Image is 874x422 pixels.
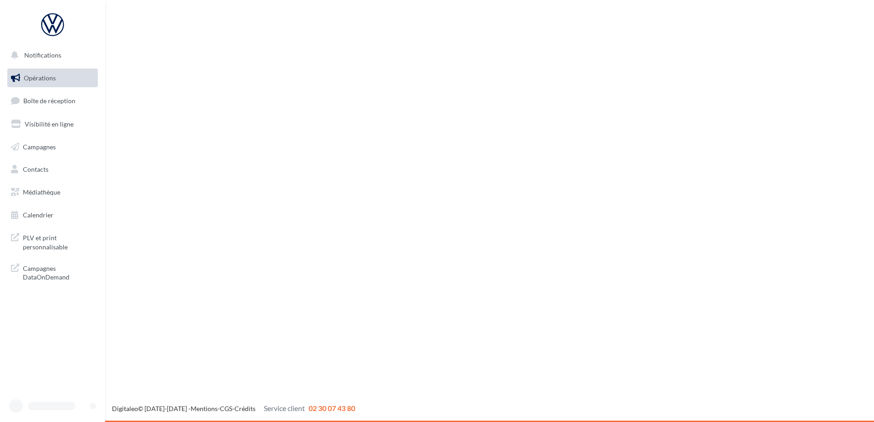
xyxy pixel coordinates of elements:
a: Crédits [234,405,256,412]
a: Calendrier [5,206,100,225]
a: Campagnes [5,137,100,157]
span: Opérations [24,74,56,82]
span: © [DATE]-[DATE] - - - [112,405,355,412]
a: Campagnes DataOnDemand [5,258,100,285]
span: Notifications [24,51,61,59]
span: Campagnes [23,142,56,150]
button: Notifications [5,46,96,65]
a: Médiathèque [5,183,100,202]
span: Service client [264,404,305,412]
span: Boîte de réception [23,97,75,105]
span: Médiathèque [23,188,60,196]
span: Calendrier [23,211,53,219]
a: Digitaleo [112,405,138,412]
a: Visibilité en ligne [5,115,100,134]
a: Boîte de réception [5,91,100,111]
span: Campagnes DataOnDemand [23,262,94,282]
span: Contacts [23,165,48,173]
span: Visibilité en ligne [25,120,74,128]
a: Mentions [191,405,218,412]
span: PLV et print personnalisable [23,232,94,251]
a: Opérations [5,69,100,88]
a: PLV et print personnalisable [5,228,100,255]
a: Contacts [5,160,100,179]
a: CGS [220,405,232,412]
span: 02 30 07 43 80 [309,404,355,412]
